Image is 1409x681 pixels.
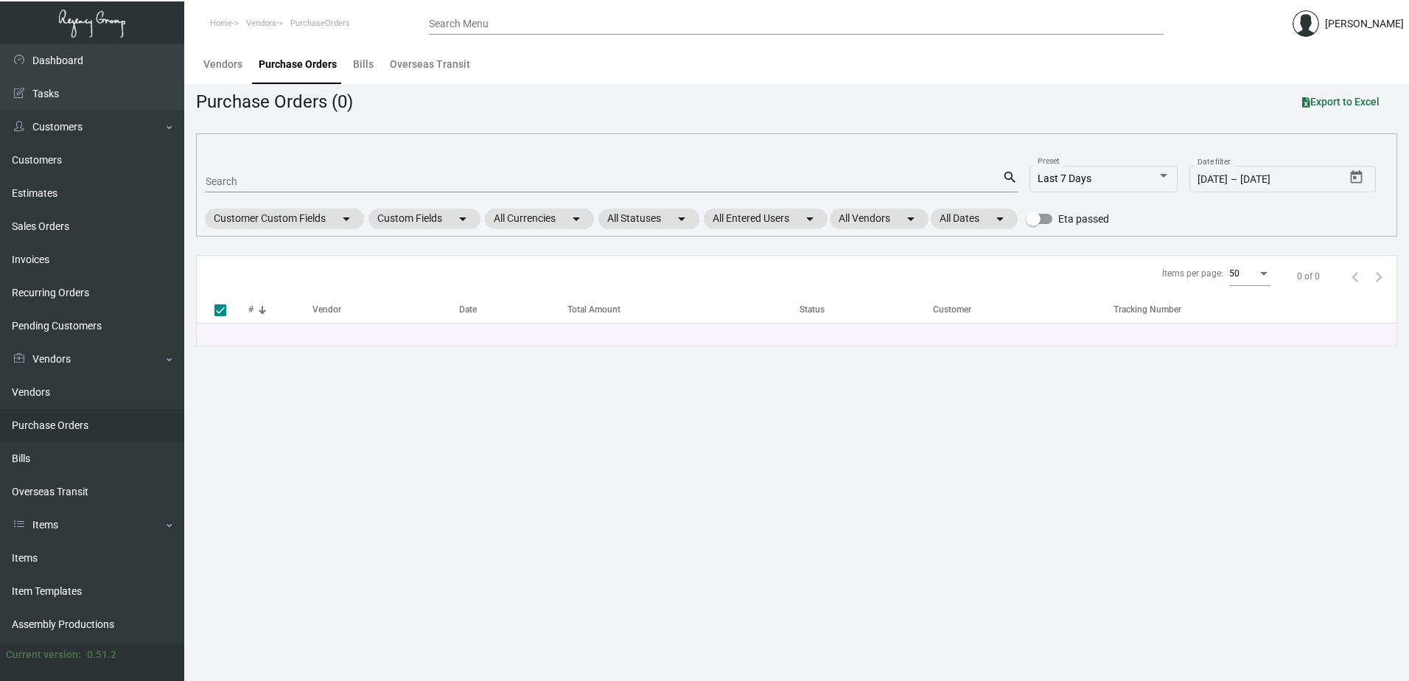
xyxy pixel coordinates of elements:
[1002,169,1018,186] mat-icon: search
[1162,267,1223,280] div: Items per page:
[933,303,971,316] div: Customer
[353,57,374,72] div: Bills
[830,209,929,229] mat-chip: All Vendors
[1113,303,1396,316] div: Tracking Number
[1240,174,1311,186] input: End date
[259,57,337,72] div: Purchase Orders
[1229,269,1270,279] mat-select: Items per page:
[673,210,690,228] mat-icon: arrow_drop_down
[248,303,254,316] div: #
[485,209,594,229] mat-chip: All Currencies
[338,210,355,228] mat-icon: arrow_drop_down
[1367,265,1391,288] button: Next page
[390,57,470,72] div: Overseas Transit
[248,303,312,316] div: #
[800,303,825,316] div: Status
[902,210,920,228] mat-icon: arrow_drop_down
[931,209,1018,229] mat-chip: All Dates
[205,209,364,229] mat-chip: Customer Custom Fields
[801,210,819,228] mat-icon: arrow_drop_down
[1058,210,1109,228] span: Eta passed
[567,210,585,228] mat-icon: arrow_drop_down
[87,647,116,663] div: 0.51.2
[1231,174,1237,186] span: –
[1325,16,1404,32] div: [PERSON_NAME]
[368,209,480,229] mat-chip: Custom Fields
[459,303,477,316] div: Date
[1297,270,1320,283] div: 0 of 0
[567,303,620,316] div: Total Amount
[312,303,459,316] div: Vendor
[598,209,699,229] mat-chip: All Statuses
[1229,268,1240,279] span: 50
[246,18,276,28] span: Vendors
[567,303,799,316] div: Total Amount
[1343,265,1367,288] button: Previous page
[6,647,81,663] div: Current version:
[1302,96,1380,108] span: Export to Excel
[991,210,1009,228] mat-icon: arrow_drop_down
[1038,172,1091,184] span: Last 7 Days
[800,303,934,316] div: Status
[933,303,1113,316] div: Customer
[1293,10,1319,37] img: admin@bootstrapmaster.com
[1198,174,1228,186] input: Start date
[704,209,828,229] mat-chip: All Entered Users
[1113,303,1181,316] div: Tracking Number
[454,210,472,228] mat-icon: arrow_drop_down
[196,88,353,115] div: Purchase Orders (0)
[203,57,242,72] div: Vendors
[210,18,232,28] span: Home
[1290,88,1391,115] button: Export to Excel
[290,18,350,28] span: PurchaseOrders
[459,303,567,316] div: Date
[1345,166,1368,189] button: Open calendar
[312,303,341,316] div: Vendor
